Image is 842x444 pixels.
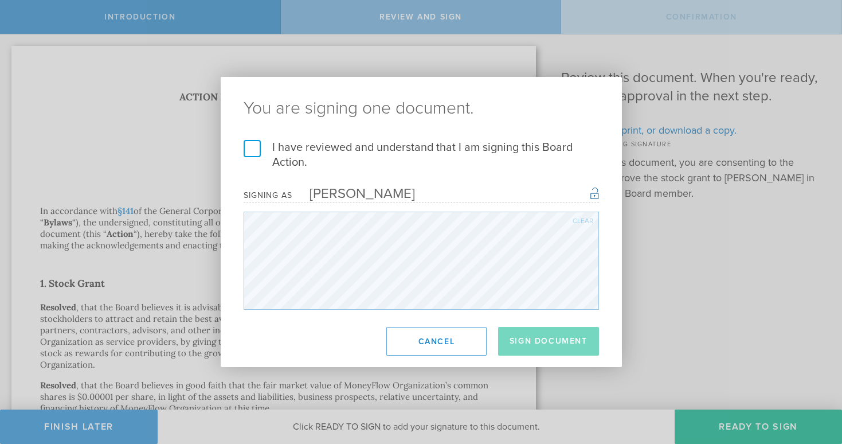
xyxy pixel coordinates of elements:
[292,185,415,202] div: [PERSON_NAME]
[386,327,487,356] button: Cancel
[244,140,599,170] label: I have reviewed and understand that I am signing this Board Action.
[244,190,292,200] div: Signing as
[244,100,599,117] ng-pluralize: You are signing one document.
[498,327,599,356] button: Sign Document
